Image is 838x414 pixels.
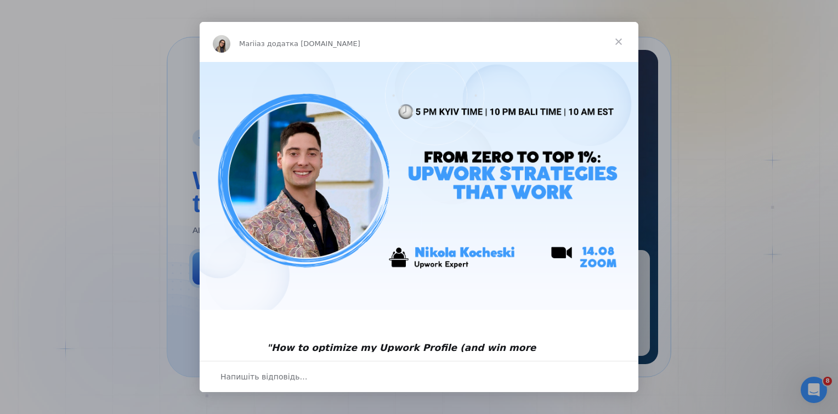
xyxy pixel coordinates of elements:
[267,342,536,366] i: "How to optimize my Upwork Profile (and win more Projects?"
[200,361,638,392] div: Відкрити бесіду й відповісти
[239,39,261,48] span: Mariia
[599,22,638,61] span: Закрити
[267,342,536,366] b: 😩
[220,370,308,384] span: Напишіть відповідь…
[261,39,360,48] span: з додатка [DOMAIN_NAME]
[213,35,230,53] img: Profile image for Mariia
